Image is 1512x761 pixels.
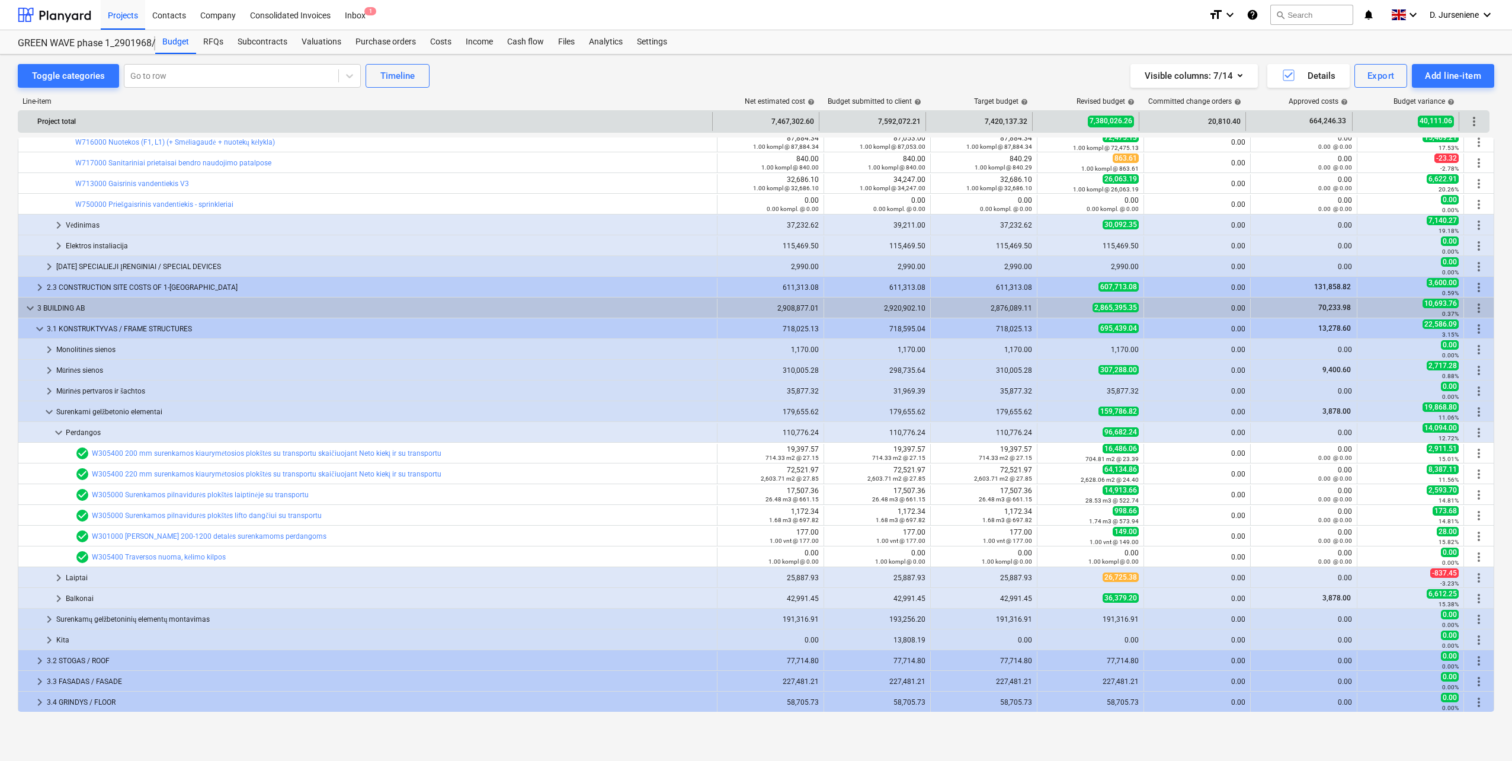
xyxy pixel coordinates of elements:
[1472,177,1486,191] span: More actions
[936,408,1032,416] div: 179,655.62
[1441,257,1459,267] span: 0.00
[1427,465,1459,474] span: 8,387.11
[829,242,925,250] div: 115,469.50
[1042,387,1139,395] div: 35,877.32
[936,134,1032,151] div: 87,884.34
[722,155,819,171] div: 840.00
[1472,301,1486,315] span: More actions
[1317,324,1352,332] span: 13,278.60
[1149,387,1245,395] div: 0.00
[92,553,226,561] a: W305400 Traversos nuoma, kėlimo kilpos
[1125,98,1135,105] span: help
[829,155,925,171] div: 840.00
[1423,319,1459,329] span: 22,586.09
[1148,97,1241,105] div: Committed change orders
[1209,8,1223,22] i: format_size
[1149,180,1245,188] div: 0.00
[1354,64,1408,88] button: Export
[366,64,430,88] button: Timeline
[52,571,66,585] span: keyboard_arrow_right
[1472,343,1486,357] span: More actions
[936,325,1032,333] div: 718,025.13
[92,491,309,499] a: W305000 Surenkamos pilnavidurės plokštės laiptinėje su transportu
[936,263,1032,271] div: 2,990.00
[1098,282,1139,292] span: 607,713.08
[1480,8,1494,22] i: keyboard_arrow_down
[1255,175,1352,192] div: 0.00
[1255,387,1352,395] div: 0.00
[829,408,925,416] div: 179,655.62
[1427,361,1459,370] span: 2,717.28
[1149,429,1245,437] div: 0.00
[722,175,819,192] div: 32,686.10
[936,221,1032,229] div: 37,232.62
[1427,278,1459,287] span: 3,600.00
[829,445,925,462] div: 19,397.57
[1442,269,1459,276] small: 0.00%
[1276,10,1285,20] span: search
[42,633,56,647] span: keyboard_arrow_right
[722,466,819,482] div: 72,521.97
[1321,407,1352,415] span: 3,878.00
[1149,138,1245,146] div: 0.00
[722,263,819,271] div: 2,990.00
[1453,704,1512,761] iframe: Chat Widget
[829,175,925,192] div: 34,247.00
[1318,185,1352,191] small: 0.00 @ 0.00
[1472,384,1486,398] span: More actions
[155,30,196,54] a: Budget
[1430,10,1479,20] span: D. Jurseniene
[23,301,37,315] span: keyboard_arrow_down
[936,155,1032,171] div: 840.29
[42,260,56,274] span: keyboard_arrow_right
[1472,322,1486,336] span: More actions
[56,382,712,401] div: Mūrinės pertvaros ir šachtos
[1434,154,1459,163] span: -23.32
[1442,311,1459,317] small: 0.37%
[1149,283,1245,292] div: 0.00
[92,532,326,541] a: W301000 [PERSON_NAME] 200-1200 detalės surenkamoms perdangoms
[829,221,925,229] div: 39,211.00
[56,257,712,276] div: [DATE] SPECIALIEJI ĮRENGINIAI / SPECIAL DEVICES
[872,455,925,461] small: 714.33 m2 @ 27.15
[1255,445,1352,462] div: 0.00
[92,470,441,478] a: W305400 220 mm surenkamos kiaurymėtosios plokštės su transportu skaičiuojant Neto kiekį ir su tra...
[1098,324,1139,333] span: 695,439.04
[66,216,712,235] div: Vėdinimas
[717,112,814,131] div: 7,467,302.60
[1321,366,1352,374] span: 9,400.60
[1412,64,1494,88] button: Add line-item
[37,299,712,318] div: 3 BUILDING AB
[1472,260,1486,274] span: More actions
[364,7,376,15] span: 1
[1472,488,1486,502] span: More actions
[805,98,815,105] span: help
[829,304,925,312] div: 2,920,902.10
[1442,207,1459,213] small: 0.00%
[582,30,630,54] a: Analytics
[829,387,925,395] div: 31,969.39
[33,322,47,336] span: keyboard_arrow_down
[630,30,674,54] a: Settings
[1103,174,1139,184] span: 26,063.19
[1289,97,1348,105] div: Approved costs
[829,325,925,333] div: 718,595.04
[1149,159,1245,167] div: 0.00
[912,98,921,105] span: help
[1270,5,1353,25] button: Search
[348,30,423,54] a: Purchase orders
[56,402,712,421] div: Surenkami gelžbetonio elementai
[1394,97,1455,105] div: Budget variance
[1472,633,1486,647] span: More actions
[1472,612,1486,626] span: More actions
[1442,331,1459,338] small: 3.15%
[1149,200,1245,209] div: 0.00
[32,68,105,84] div: Toggle categories
[1439,414,1459,421] small: 11.06%
[33,674,47,689] span: keyboard_arrow_right
[1130,64,1258,88] button: Visible columns:7/14
[936,175,1032,192] div: 32,686.10
[196,30,230,54] div: RFQs
[500,30,551,54] a: Cash flow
